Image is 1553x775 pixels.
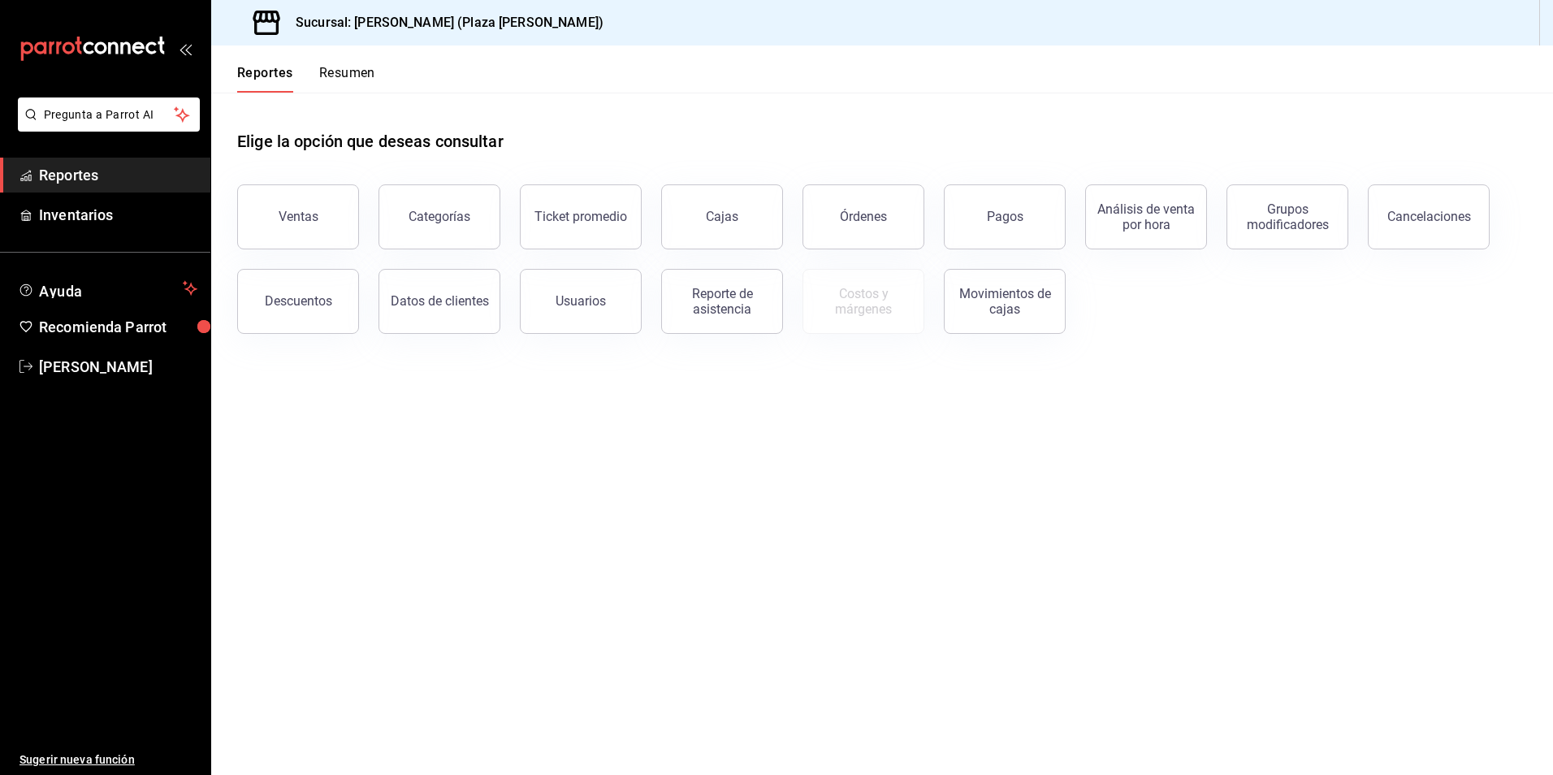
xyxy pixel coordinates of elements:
div: Ventas [279,209,318,224]
div: Reporte de asistencia [672,286,772,317]
button: Cajas [661,184,783,249]
button: Usuarios [520,269,642,334]
a: Pregunta a Parrot AI [11,118,200,135]
button: Reporte de asistencia [661,269,783,334]
div: Cajas [706,209,738,224]
button: Análisis de venta por hora [1085,184,1207,249]
div: Grupos modificadores [1237,201,1338,232]
div: Pagos [987,209,1023,224]
span: [PERSON_NAME] [39,356,197,378]
button: Pregunta a Parrot AI [18,97,200,132]
h1: Elige la opción que deseas consultar [237,129,504,154]
div: Categorías [409,209,470,224]
div: Datos de clientes [391,293,489,309]
div: Cancelaciones [1387,209,1471,224]
button: open_drawer_menu [179,42,192,55]
span: Reportes [39,164,197,186]
button: Ventas [237,184,359,249]
button: Resumen [319,65,375,93]
button: Datos de clientes [379,269,500,334]
button: Grupos modificadores [1226,184,1348,249]
button: Ticket promedio [520,184,642,249]
button: Órdenes [802,184,924,249]
button: Contrata inventarios para ver este reporte [802,269,924,334]
span: Pregunta a Parrot AI [44,106,175,123]
h3: Sucursal: [PERSON_NAME] (Plaza [PERSON_NAME]) [283,13,603,32]
div: navigation tabs [237,65,375,93]
button: Cancelaciones [1368,184,1490,249]
div: Ticket promedio [534,209,627,224]
button: Pagos [944,184,1066,249]
span: Inventarios [39,204,197,226]
div: Usuarios [556,293,606,309]
button: Movimientos de cajas [944,269,1066,334]
div: Costos y márgenes [813,286,914,317]
button: Reportes [237,65,293,93]
div: Movimientos de cajas [954,286,1055,317]
div: Análisis de venta por hora [1096,201,1196,232]
button: Categorías [379,184,500,249]
span: Recomienda Parrot [39,316,197,338]
span: Ayuda [39,279,176,298]
span: Sugerir nueva función [19,751,197,769]
div: Descuentos [265,293,332,309]
div: Órdenes [840,209,887,224]
button: Descuentos [237,269,359,334]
